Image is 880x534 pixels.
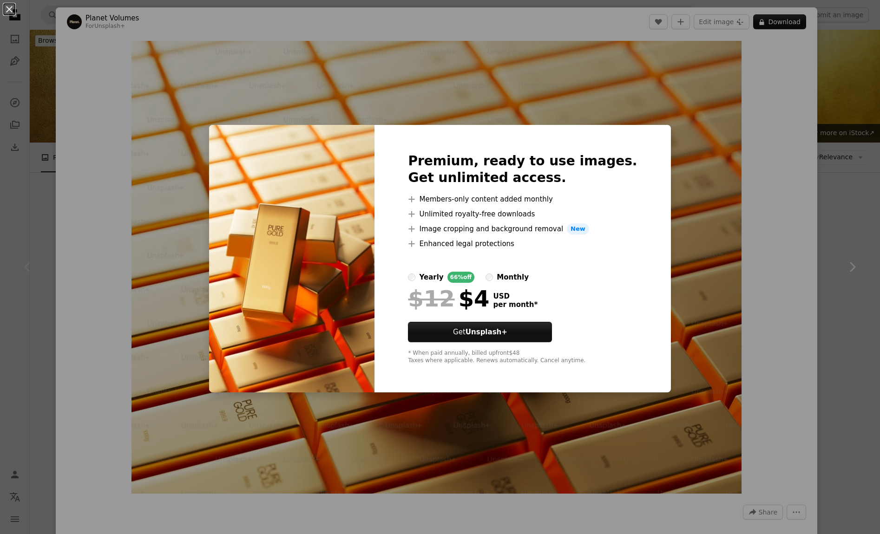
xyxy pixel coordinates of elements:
button: GetUnsplash+ [408,322,552,342]
div: * When paid annually, billed upfront $48 Taxes where applicable. Renews automatically. Cancel any... [408,350,637,365]
img: premium_photo-1678025061535-91fe679f8105 [209,125,374,392]
li: Members-only content added monthly [408,194,637,205]
span: $12 [408,287,454,311]
li: Image cropping and background removal [408,223,637,234]
div: monthly [497,272,529,283]
li: Unlimited royalty-free downloads [408,208,637,220]
h2: Premium, ready to use images. Get unlimited access. [408,153,637,186]
span: New [567,223,589,234]
span: per month * [493,300,538,309]
div: 66% off [447,272,475,283]
div: $4 [408,287,489,311]
input: yearly66%off [408,274,415,281]
strong: Unsplash+ [466,328,507,336]
span: USD [493,292,538,300]
li: Enhanced legal protections [408,238,637,249]
div: yearly [419,272,443,283]
input: monthly [486,274,493,281]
